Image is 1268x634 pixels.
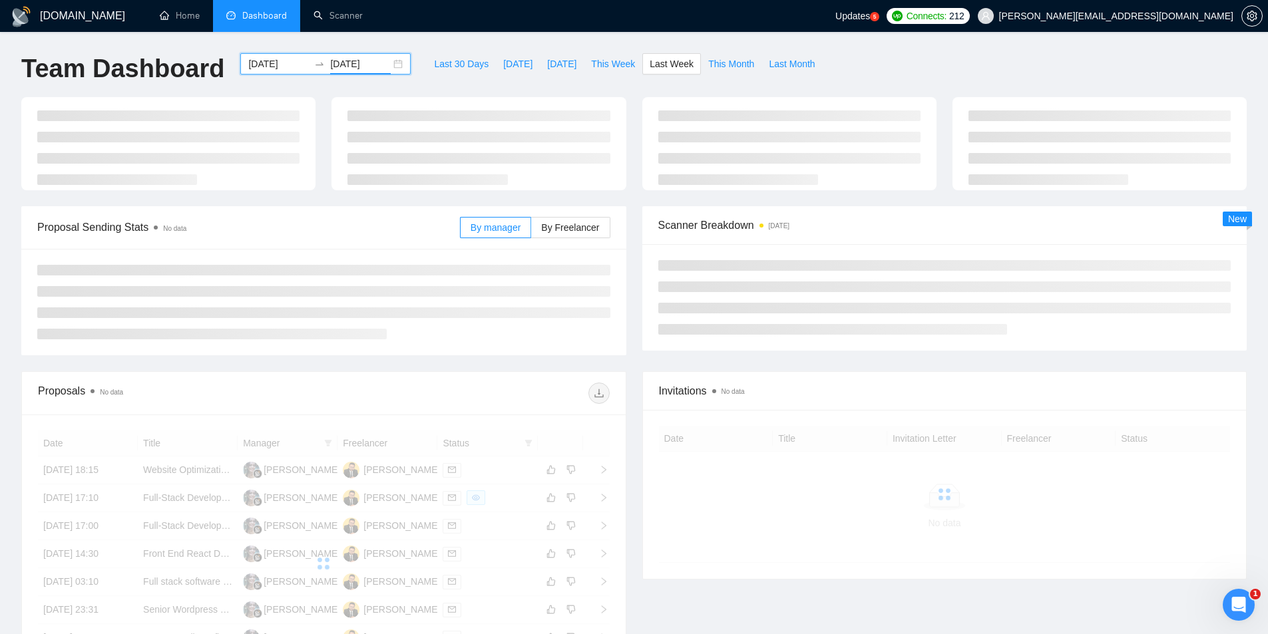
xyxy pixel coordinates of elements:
span: user [981,11,990,21]
span: to [314,59,325,69]
span: [DATE] [503,57,532,71]
span: Proposal Sending Stats [37,219,460,236]
a: 5 [870,12,879,21]
input: End date [330,57,391,71]
span: dashboard [226,11,236,20]
span: By manager [471,222,521,233]
span: Last 30 Days [434,57,489,71]
span: setting [1242,11,1262,21]
time: [DATE] [769,222,789,230]
a: searchScanner [314,10,363,21]
button: setting [1241,5,1263,27]
span: No data [163,225,186,232]
div: Proposals [38,383,323,404]
span: Last Month [769,57,815,71]
span: swap-right [314,59,325,69]
span: Invitations [659,383,1231,399]
span: New [1228,214,1247,224]
button: This Week [584,53,642,75]
span: Scanner Breakdown [658,217,1231,234]
span: No data [722,388,745,395]
span: No data [100,389,123,396]
button: Last Week [642,53,701,75]
span: Connects: [907,9,947,23]
button: [DATE] [496,53,540,75]
span: Updates [835,11,870,21]
img: logo [11,6,32,27]
span: This Week [591,57,635,71]
span: By Freelancer [541,222,599,233]
iframe: Intercom live chat [1223,589,1255,621]
button: [DATE] [540,53,584,75]
a: setting [1241,11,1263,21]
a: homeHome [160,10,200,21]
button: Last 30 Days [427,53,496,75]
span: 1 [1250,589,1261,599]
span: [DATE] [547,57,576,71]
button: Last Month [761,53,822,75]
text: 5 [873,14,877,20]
input: Start date [248,57,309,71]
span: Dashboard [242,10,287,21]
span: This Month [708,57,754,71]
span: Last Week [650,57,694,71]
img: upwork-logo.png [892,11,903,21]
h1: Team Dashboard [21,53,224,84]
span: 212 [949,9,964,23]
button: This Month [701,53,761,75]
